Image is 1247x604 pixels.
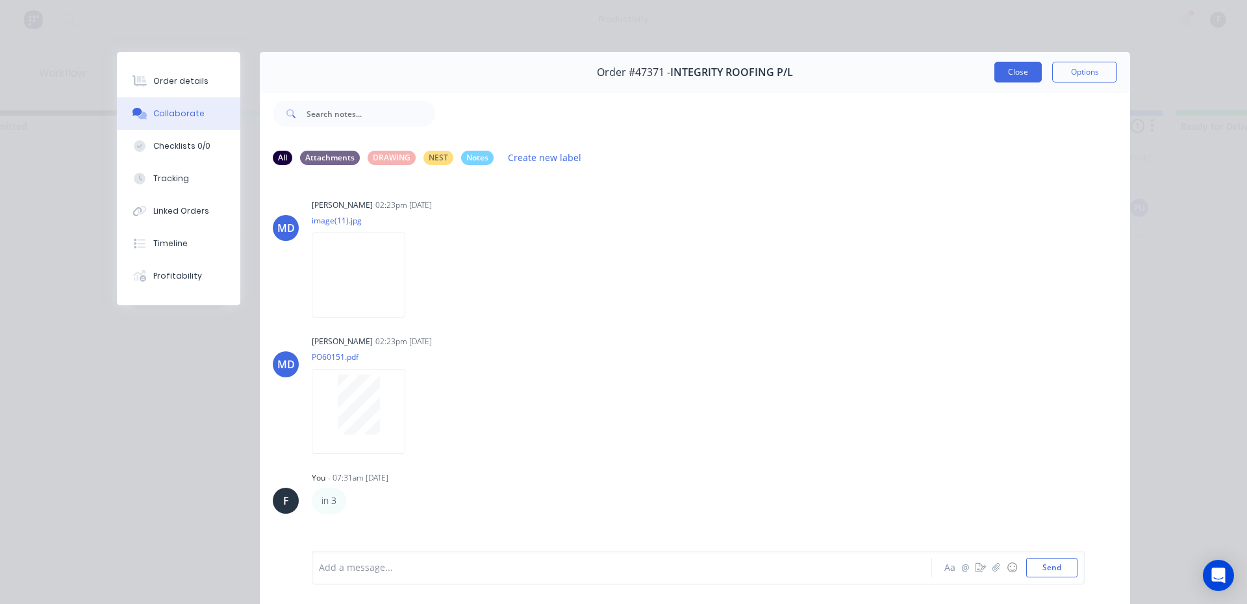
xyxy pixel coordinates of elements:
input: Search notes... [307,101,435,127]
div: Open Intercom Messenger [1203,560,1234,591]
button: Create new label [501,149,588,166]
div: Order details [153,75,208,87]
button: @ [957,560,973,575]
div: F [283,493,289,509]
div: 02:23pm [DATE] [375,336,432,347]
div: Notes [461,151,494,165]
div: DRAWING [368,151,416,165]
button: Aa [942,560,957,575]
div: MD [277,357,295,372]
div: Timeline [153,238,188,249]
div: MD [277,220,295,236]
div: Attachments [300,151,360,165]
div: [PERSON_NAME] [312,199,373,211]
div: Linked Orders [153,205,209,217]
div: Tracking [153,173,189,184]
button: Tracking [117,162,240,195]
button: Options [1052,62,1117,82]
div: You [312,472,325,484]
div: Collaborate [153,108,205,120]
p: PO60151.pdf [312,351,418,362]
button: Close [994,62,1042,82]
span: INTEGRITY ROOFING P/L [670,66,793,79]
button: ☺ [1004,560,1020,575]
div: Profitability [153,270,202,282]
p: image(11).jpg [312,215,418,226]
div: Checklists 0/0 [153,140,210,152]
button: Checklists 0/0 [117,130,240,162]
div: 02:23pm [DATE] [375,199,432,211]
div: All [273,151,292,165]
button: Profitability [117,260,240,292]
div: - 07:31am [DATE] [328,472,388,484]
p: in 3 [321,494,336,507]
div: [PERSON_NAME] [312,336,373,347]
span: Order #47371 - [597,66,670,79]
button: Linked Orders [117,195,240,227]
div: NEST [423,151,453,165]
button: Timeline [117,227,240,260]
button: Collaborate [117,97,240,130]
button: Order details [117,65,240,97]
button: Send [1026,558,1077,577]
